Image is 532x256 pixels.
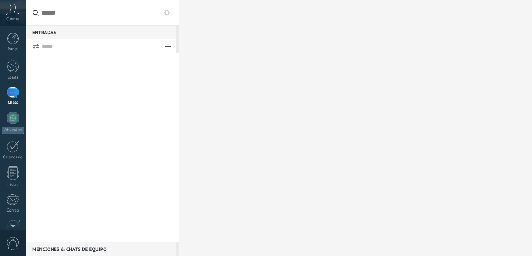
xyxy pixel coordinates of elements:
div: Calendario [2,155,24,160]
button: Más [159,39,176,53]
div: Chats [2,100,24,105]
div: Leads [2,75,24,80]
div: Correo [2,208,24,213]
div: Panel [2,47,24,52]
div: Menciones & Chats de equipo [26,242,176,256]
div: Listas [2,182,24,188]
span: Cuenta [6,17,19,22]
div: WhatsApp [2,127,24,134]
div: Entradas [26,25,176,39]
